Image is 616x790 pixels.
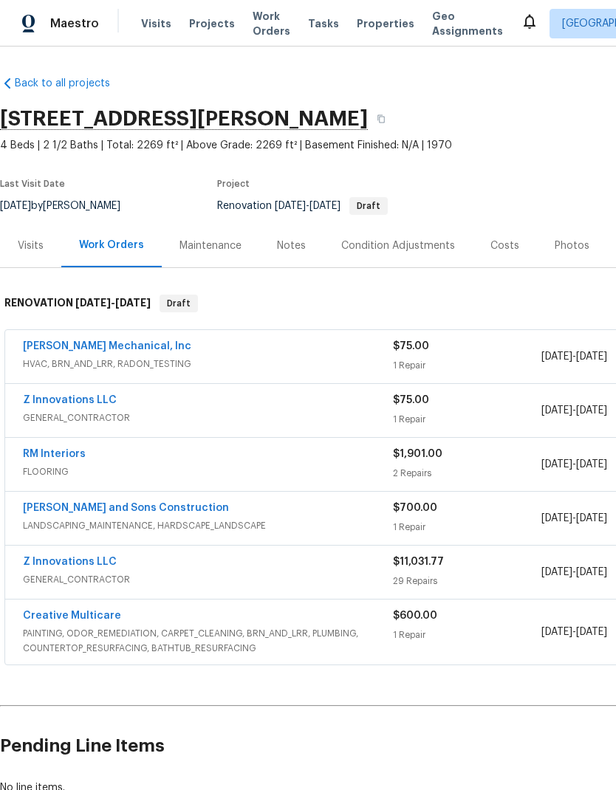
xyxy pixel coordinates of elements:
span: [DATE] [309,201,340,211]
span: $75.00 [393,395,429,405]
span: LANDSCAPING_MAINTENANCE, HARDSCAPE_LANDSCAPE [23,518,393,533]
span: [DATE] [541,459,572,470]
div: 29 Repairs [393,574,541,588]
span: Tasks [308,18,339,29]
span: Geo Assignments [432,9,503,38]
span: $1,901.00 [393,449,442,459]
div: 1 Repair [393,412,541,427]
span: Work Orders [253,9,290,38]
span: - [75,298,151,308]
span: [DATE] [576,567,607,577]
button: Copy Address [368,106,394,132]
a: [PERSON_NAME] Mechanical, Inc [23,341,191,351]
a: [PERSON_NAME] and Sons Construction [23,503,229,513]
span: PAINTING, ODOR_REMEDIATION, CARPET_CLEANING, BRN_AND_LRR, PLUMBING, COUNTERTOP_RESURFACING, BATHT... [23,626,393,656]
div: Condition Adjustments [341,238,455,253]
span: Projects [189,16,235,31]
span: - [541,511,607,526]
div: Visits [18,238,44,253]
span: GENERAL_CONTRACTOR [23,411,393,425]
a: Creative Multicare [23,611,121,621]
div: 1 Repair [393,628,541,642]
div: Photos [555,238,589,253]
span: [DATE] [576,459,607,470]
span: [DATE] [75,298,111,308]
span: - [275,201,340,211]
span: Renovation [217,201,388,211]
span: [DATE] [541,567,572,577]
div: 2 Repairs [393,466,541,481]
span: [DATE] [576,513,607,523]
div: Costs [490,238,519,253]
span: [DATE] [541,405,572,416]
span: Visits [141,16,171,31]
div: Notes [277,238,306,253]
a: Z Innovations LLC [23,557,117,567]
span: HVAC, BRN_AND_LRR, RADON_TESTING [23,357,393,371]
span: Maestro [50,16,99,31]
span: [DATE] [541,351,572,362]
a: Z Innovations LLC [23,395,117,405]
span: [DATE] [275,201,306,211]
span: FLOORING [23,464,393,479]
div: Work Orders [79,238,144,253]
div: 1 Repair [393,358,541,373]
span: Draft [351,202,386,210]
span: Properties [357,16,414,31]
span: [DATE] [576,627,607,637]
span: $700.00 [393,503,437,513]
a: RM Interiors [23,449,86,459]
span: [DATE] [541,627,572,637]
span: - [541,457,607,472]
span: - [541,349,607,364]
span: Draft [161,296,196,311]
span: [DATE] [576,405,607,416]
h6: RENOVATION [4,295,151,312]
span: [DATE] [576,351,607,362]
span: $75.00 [393,341,429,351]
span: [DATE] [541,513,572,523]
span: Project [217,179,250,188]
span: - [541,403,607,418]
span: - [541,565,607,580]
span: $11,031.77 [393,557,444,567]
div: 1 Repair [393,520,541,535]
span: - [541,625,607,639]
span: [DATE] [115,298,151,308]
div: Maintenance [179,238,242,253]
span: GENERAL_CONTRACTOR [23,572,393,587]
span: $600.00 [393,611,437,621]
